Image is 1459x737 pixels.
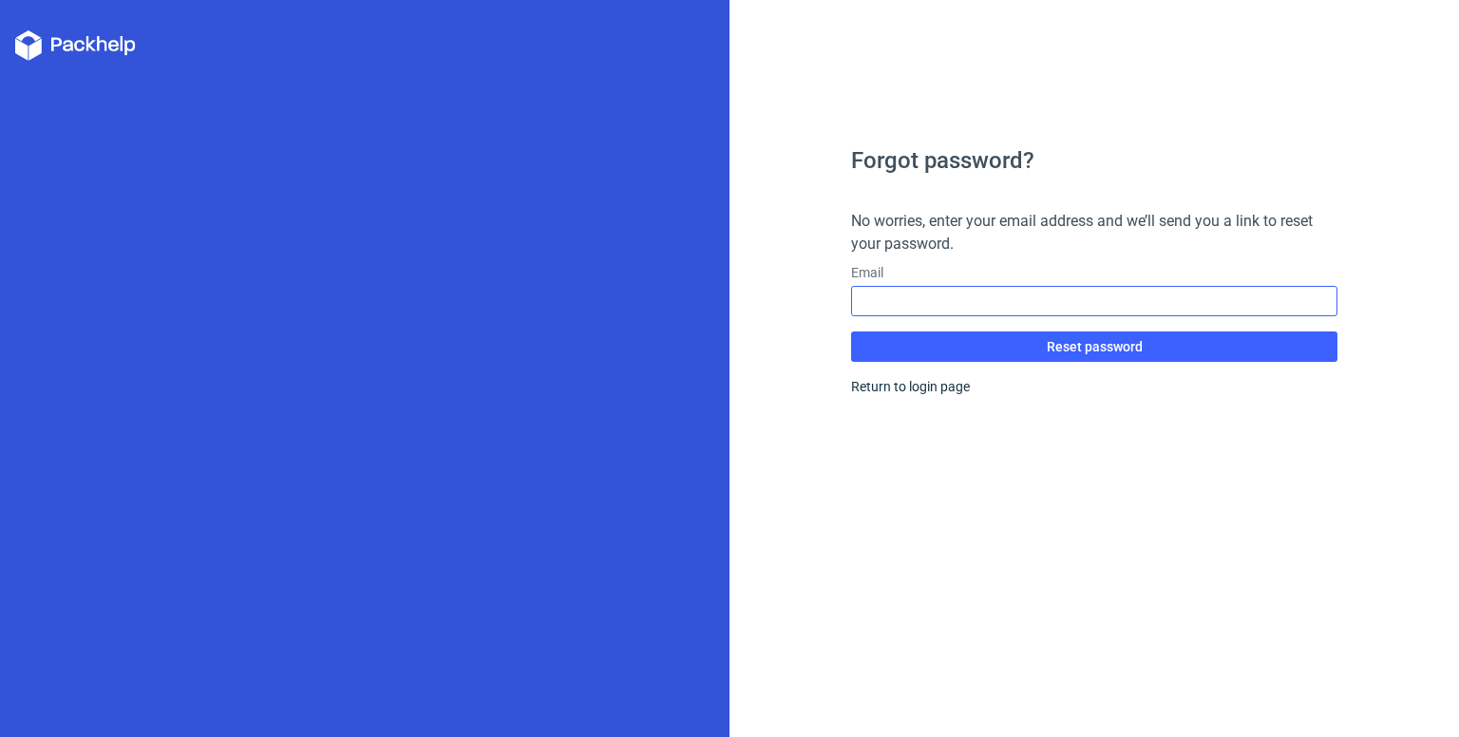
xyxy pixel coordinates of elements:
h4: No worries, enter your email address and we’ll send you a link to reset your password. [851,210,1337,255]
button: Reset password [851,331,1337,362]
span: Reset password [1047,340,1143,353]
a: Return to login page [851,379,970,394]
label: Email [851,263,1337,282]
h1: Forgot password? [851,149,1337,172]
